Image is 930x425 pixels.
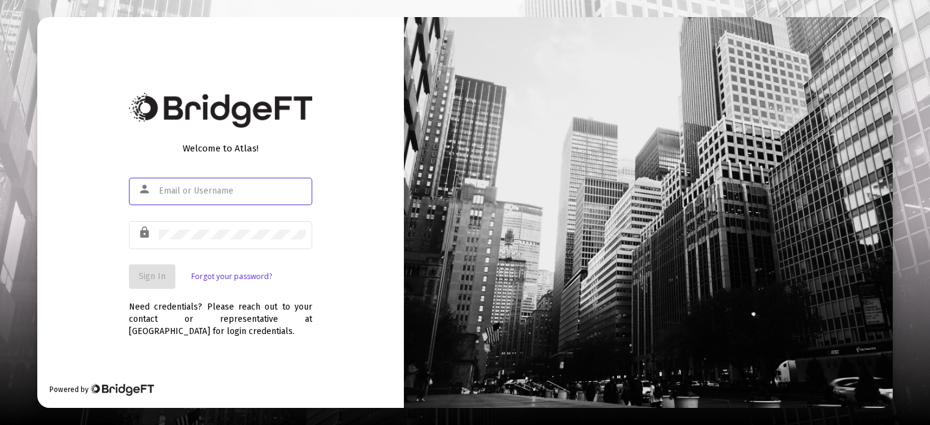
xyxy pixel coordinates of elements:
input: Email or Username [159,186,306,196]
div: Powered by [49,383,154,396]
a: Forgot your password? [191,271,272,283]
button: Sign In [129,264,175,289]
div: Need credentials? Please reach out to your contact or representative at [GEOGRAPHIC_DATA] for log... [129,289,312,338]
img: Bridge Financial Technology Logo [129,93,312,128]
mat-icon: person [138,182,153,197]
img: Bridge Financial Technology Logo [90,383,154,396]
mat-icon: lock [138,225,153,240]
span: Sign In [139,271,166,282]
div: Welcome to Atlas! [129,142,312,154]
